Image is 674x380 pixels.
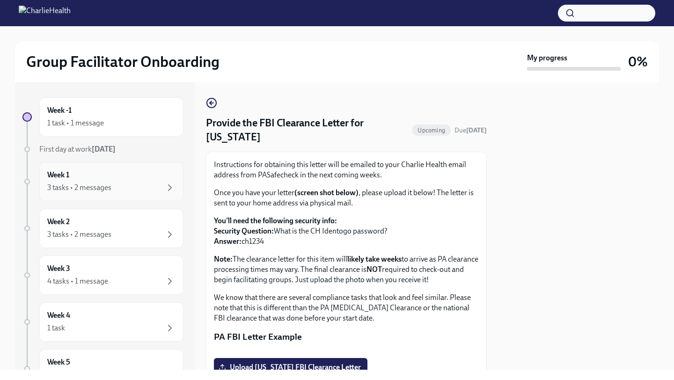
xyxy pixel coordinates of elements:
span: Upcoming [412,127,451,134]
a: Week 41 task [22,302,183,342]
a: First day at work[DATE] [22,144,183,154]
h6: Week 1 [47,170,69,180]
div: 3 tasks • 2 messages [47,183,111,193]
h6: Week 2 [47,217,70,227]
strong: [DATE] [92,145,116,153]
strong: NOT [366,265,382,274]
h6: Week -1 [47,105,72,116]
a: Week 13 tasks • 2 messages [22,162,183,201]
strong: (screen shot below) [294,188,359,197]
strong: Answer: [214,237,242,246]
img: CharlieHealth [19,6,71,21]
h3: 0% [628,53,648,70]
h6: Week 4 [47,310,70,321]
span: Due [454,126,487,134]
p: What is the CH Identogo password? ch1234 [214,216,479,247]
h4: Provide the FBI Clearance Letter for [US_STATE] [206,116,408,144]
p: Instructions for obtaining this letter will be emailed to your Charlie Health email address from ... [214,160,479,180]
span: October 14th, 2025 10:00 [454,126,487,135]
h6: Week 5 [47,357,70,367]
p: Once you have your letter , please upload it below! The letter is sent to your home address via p... [214,188,479,208]
strong: Security Question: [214,227,274,235]
div: 1 task • 1 message [47,118,104,128]
a: Week 34 tasks • 1 message [22,256,183,295]
h2: Group Facilitator Onboarding [26,52,220,71]
strong: Note: [214,255,233,263]
a: Week 23 tasks • 2 messages [22,209,183,248]
p: We know that there are several compliance tasks that look and feel similar. Please note that this... [214,292,479,323]
strong: [DATE] [466,126,487,134]
span: Upload [US_STATE] FBI Clearance Letter [220,363,361,372]
div: 4 tasks • 1 message [47,276,108,286]
p: PA FBI Letter Example [214,331,479,343]
div: 1 task [47,323,65,333]
label: Upload [US_STATE] FBI Clearance Letter [214,358,367,377]
span: First day at work [39,145,116,153]
strong: You'll need the following security info: [214,216,337,225]
div: 3 tasks • 2 messages [47,229,111,240]
strong: likely take weeks [347,255,402,263]
a: Week -11 task • 1 message [22,97,183,137]
strong: My progress [527,53,567,63]
h6: Week 3 [47,263,70,274]
p: The clearance letter for this item will to arrive as PA clearance processing times may vary. The ... [214,254,479,285]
